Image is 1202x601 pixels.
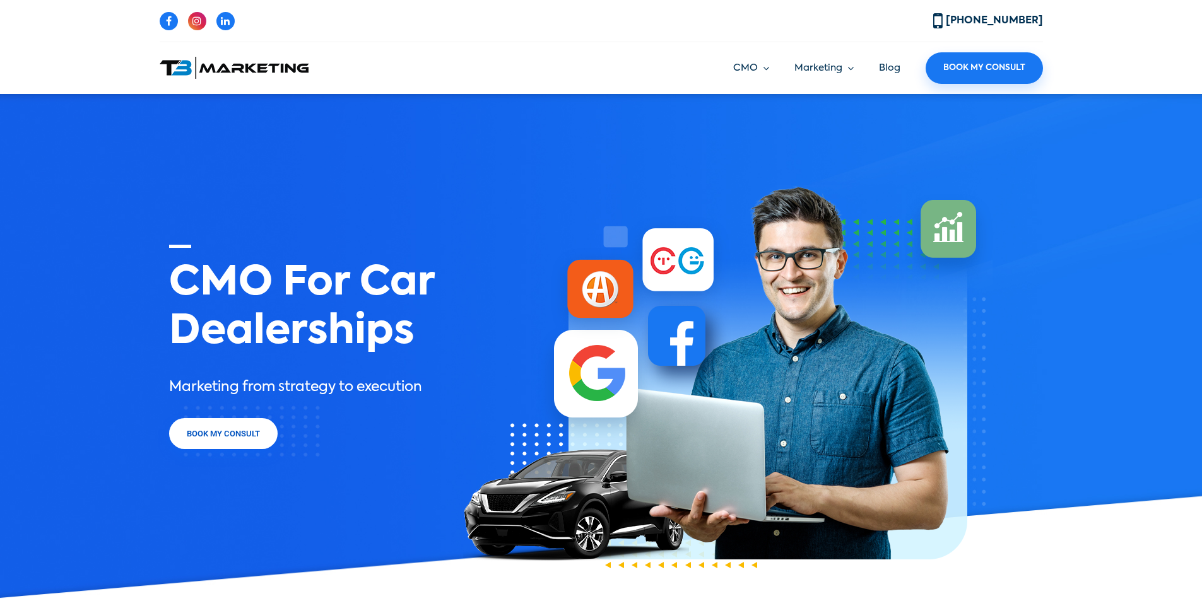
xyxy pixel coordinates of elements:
a: Blog [879,63,900,73]
img: T3 Marketing [160,57,309,79]
a: Book My Consult [926,52,1043,84]
p: Marketing from strategy to execution [169,377,445,398]
a: CMO [733,61,769,76]
a: [PHONE_NUMBER] [933,16,1043,26]
a: Marketing [794,61,854,76]
a: Book My Consult [169,418,278,450]
h1: CMO For Car Dealerships [169,245,445,357]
